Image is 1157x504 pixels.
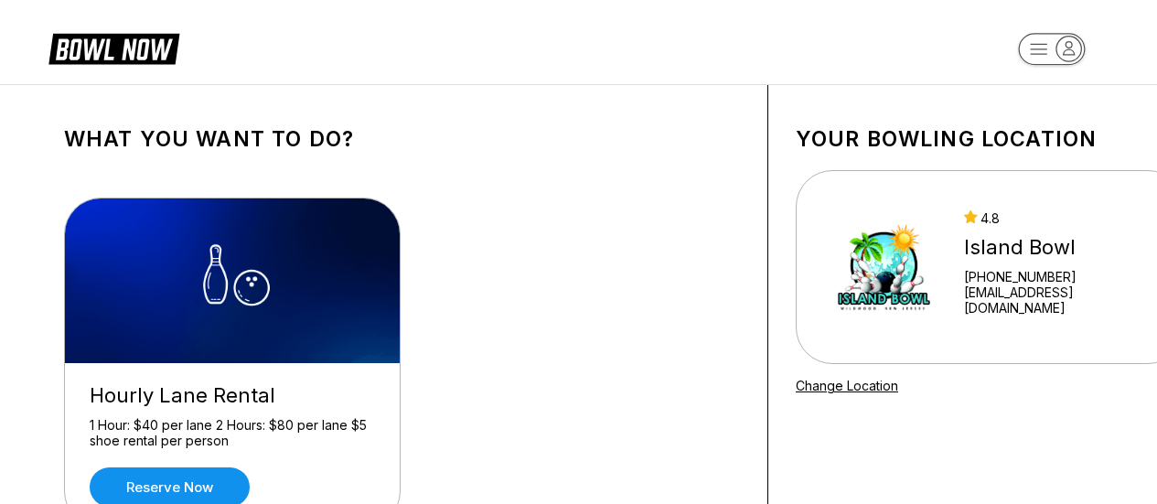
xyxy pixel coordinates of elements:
[820,198,948,336] img: Island Bowl
[90,383,375,408] div: Hourly Lane Rental
[90,417,375,449] div: 1 Hour: $40 per lane 2 Hours: $80 per lane $5 shoe rental per person
[796,378,898,393] a: Change Location
[65,198,402,363] img: Hourly Lane Rental
[64,126,740,152] h1: What you want to do?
